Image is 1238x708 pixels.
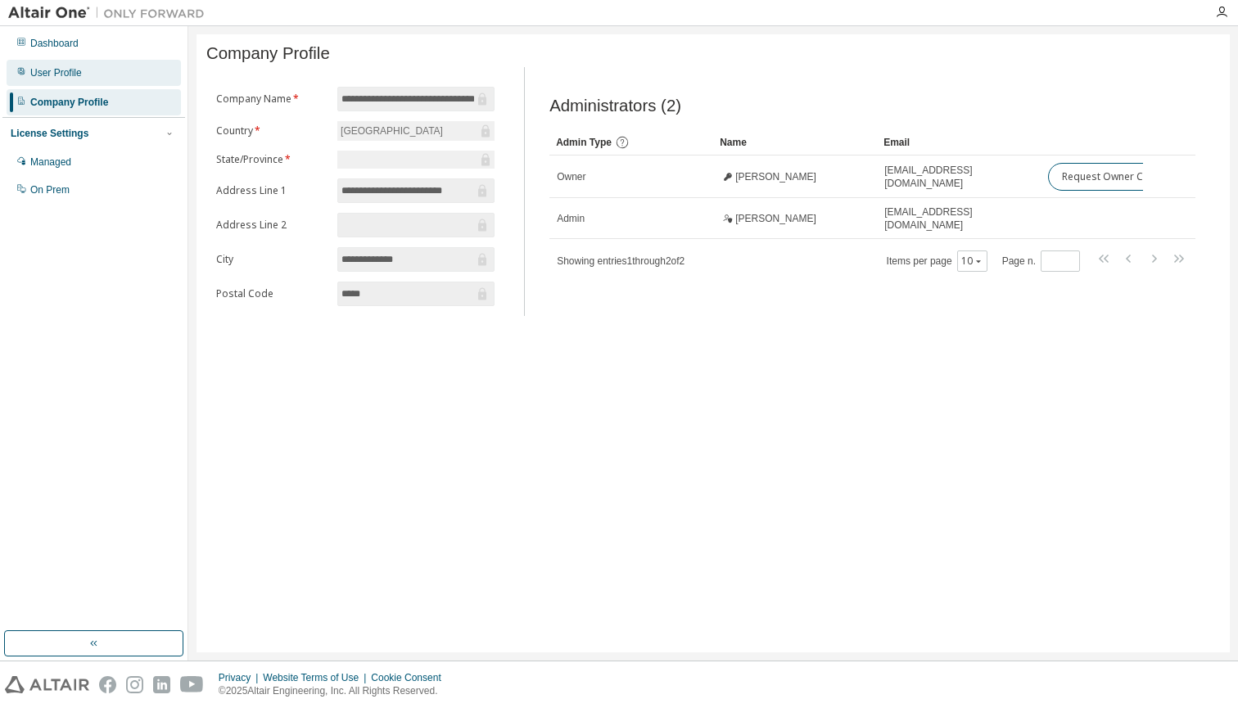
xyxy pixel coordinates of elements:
[735,212,816,225] span: [PERSON_NAME]
[556,137,612,148] span: Admin Type
[180,676,204,693] img: youtube.svg
[216,92,328,106] label: Company Name
[371,671,450,684] div: Cookie Consent
[216,287,328,300] label: Postal Code
[887,250,987,272] span: Items per page
[720,129,870,156] div: Name
[216,219,328,232] label: Address Line 2
[735,170,816,183] span: [PERSON_NAME]
[5,676,89,693] img: altair_logo.svg
[216,153,328,166] label: State/Province
[338,122,445,140] div: [GEOGRAPHIC_DATA]
[30,183,70,196] div: On Prem
[216,184,328,197] label: Address Line 1
[337,121,495,141] div: [GEOGRAPHIC_DATA]
[126,676,143,693] img: instagram.svg
[206,44,330,63] span: Company Profile
[30,156,71,169] div: Managed
[557,170,585,183] span: Owner
[153,676,170,693] img: linkedin.svg
[961,255,983,268] button: 10
[883,129,1034,156] div: Email
[1002,250,1080,272] span: Page n.
[219,684,451,698] p: © 2025 Altair Engineering, Inc. All Rights Reserved.
[30,37,79,50] div: Dashboard
[219,671,263,684] div: Privacy
[30,96,108,109] div: Company Profile
[549,97,681,115] span: Administrators (2)
[216,124,328,138] label: Country
[8,5,213,21] img: Altair One
[216,253,328,266] label: City
[1048,163,1186,191] button: Request Owner Change
[263,671,371,684] div: Website Terms of Use
[11,127,88,140] div: License Settings
[30,66,82,79] div: User Profile
[557,212,585,225] span: Admin
[557,255,685,267] span: Showing entries 1 through 2 of 2
[884,205,1033,232] span: [EMAIL_ADDRESS][DOMAIN_NAME]
[884,164,1033,190] span: [EMAIL_ADDRESS][DOMAIN_NAME]
[99,676,116,693] img: facebook.svg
